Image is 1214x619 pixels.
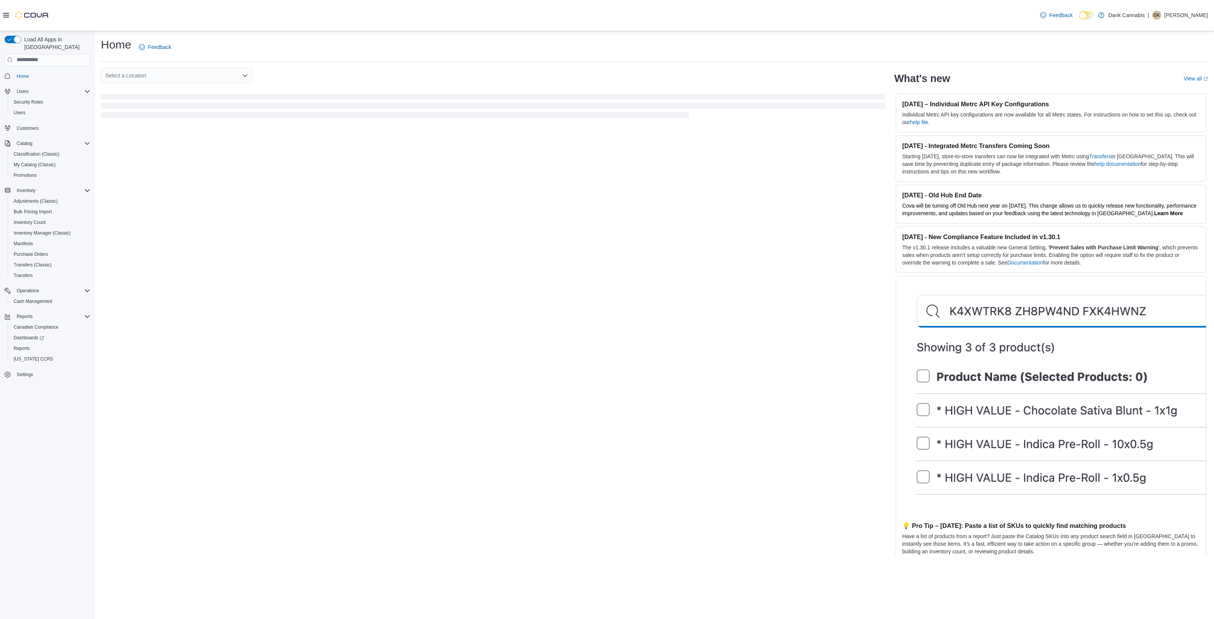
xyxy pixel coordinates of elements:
span: Inventory Manager (Classic) [14,230,71,236]
button: Users [2,86,93,97]
span: Classification (Classic) [14,151,60,157]
button: Adjustments (Classic) [8,196,93,206]
input: Dark Mode [1079,11,1095,19]
a: help file [910,119,928,125]
p: Starting [DATE], store-to-store transfers can now be integrated with Metrc using in [GEOGRAPHIC_D... [902,153,1200,175]
span: Canadian Compliance [14,324,58,330]
button: Classification (Classic) [8,149,93,159]
a: Inventory Manager (Classic) [11,228,74,238]
a: Cash Management [11,297,55,306]
p: Have a list of products from a report? Just paste the Catalog SKUs into any product search field ... [902,532,1200,555]
img: Cova [15,11,49,19]
span: Inventory Count [14,219,46,225]
a: help documentation [1094,161,1141,167]
button: Catalog [14,139,35,148]
span: Feedback [1049,11,1072,19]
span: Security Roles [14,99,43,105]
a: Settings [14,370,36,379]
strong: Prevent Sales with Purchase Limit Warning [1049,244,1158,250]
span: GK [1153,11,1160,20]
span: Bulk Pricing Import [14,209,52,215]
a: Adjustments (Classic) [11,197,61,206]
span: Home [17,73,29,79]
button: Operations [14,286,42,295]
span: Manifests [14,241,33,247]
h3: [DATE] - Old Hub End Date [902,191,1200,199]
span: Home [14,71,90,81]
button: Inventory [14,186,38,195]
span: Users [11,108,90,117]
span: Security Roles [11,98,90,107]
div: Gurpreet Kalkat [1152,11,1161,20]
span: Transfers (Classic) [14,262,52,268]
span: Promotions [14,172,37,178]
strong: Learn More [1154,210,1183,216]
button: Inventory Count [8,217,93,228]
span: Transfers [14,272,33,279]
a: [US_STATE] CCRS [11,354,56,364]
span: Inventory Count [11,218,90,227]
h3: [DATE] - New Compliance Feature Included in v1.30.1 [902,233,1200,241]
a: Home [14,72,32,81]
button: Canadian Compliance [8,322,93,332]
button: Open list of options [242,72,248,79]
svg: External link [1203,77,1208,81]
span: Users [17,88,28,95]
span: My Catalog (Classic) [14,162,56,168]
span: Operations [17,288,39,294]
button: Bulk Pricing Import [8,206,93,217]
span: Reports [11,344,90,353]
p: Dank Cannabis [1108,11,1145,20]
h2: What's new [894,72,950,85]
h3: [DATE] - Integrated Metrc Transfers Coming Soon [902,142,1200,150]
button: Inventory [2,185,93,196]
span: Operations [14,286,90,295]
a: Transfers (Classic) [11,260,55,269]
span: Transfers [11,271,90,280]
a: Transfers [1089,153,1111,159]
span: Cova will be turning off Old Hub next year on [DATE]. This change allows us to quickly release ne... [902,203,1197,216]
span: Manifests [11,239,90,248]
h3: [DATE] – Individual Metrc API Key Configurations [902,100,1200,108]
a: Promotions [11,171,40,180]
span: Catalog [14,139,90,148]
span: [US_STATE] CCRS [14,356,53,362]
button: Purchase Orders [8,249,93,260]
span: Inventory Manager (Classic) [11,228,90,238]
button: Cash Management [8,296,93,307]
a: Users [11,108,28,117]
p: [PERSON_NAME] [1164,11,1208,20]
a: Inventory Count [11,218,49,227]
span: Feedback [148,43,171,51]
span: Canadian Compliance [11,323,90,332]
button: Catalog [2,138,93,149]
a: Security Roles [11,98,46,107]
a: Feedback [136,39,174,55]
span: Users [14,110,25,116]
a: Documentation [1007,260,1043,266]
a: Bulk Pricing Import [11,207,55,216]
nav: Complex example [5,68,90,400]
span: Promotions [11,171,90,180]
h3: 💡 Pro Tip – [DATE]: Paste a list of SKUs to quickly find matching products [902,522,1200,529]
span: Classification (Classic) [11,150,90,159]
a: Reports [11,344,33,353]
a: Purchase Orders [11,250,51,259]
button: Transfers [8,270,93,281]
span: Purchase Orders [11,250,90,259]
a: Feedback [1037,8,1076,23]
p: The v1.30.1 release includes a valuable new General Setting, ' ', which prevents sales when produ... [902,244,1200,266]
button: Reports [8,343,93,354]
a: Canadian Compliance [11,323,61,332]
span: Users [14,87,90,96]
button: My Catalog (Classic) [8,159,93,170]
span: Inventory [14,186,90,195]
a: Dashboards [11,333,47,342]
button: Users [14,87,31,96]
span: Reports [14,345,30,351]
button: Home [2,71,93,82]
span: Bulk Pricing Import [11,207,90,216]
button: Promotions [8,170,93,181]
button: Users [8,107,93,118]
span: Transfers (Classic) [11,260,90,269]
